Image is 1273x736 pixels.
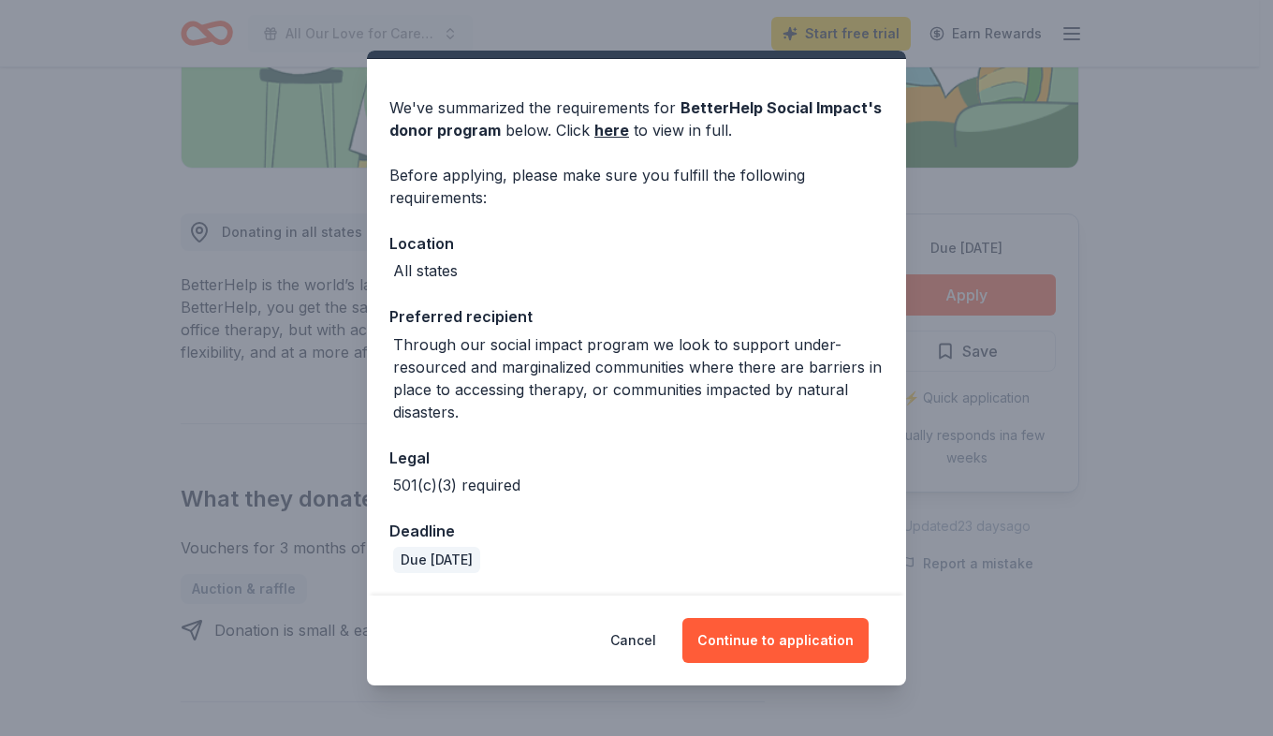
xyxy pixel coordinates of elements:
[389,446,884,470] div: Legal
[389,231,884,256] div: Location
[389,96,884,141] div: We've summarized the requirements for below. Click to view in full.
[393,547,480,573] div: Due [DATE]
[610,618,656,663] button: Cancel
[393,259,458,282] div: All states
[389,304,884,329] div: Preferred recipient
[682,618,869,663] button: Continue to application
[389,164,884,209] div: Before applying, please make sure you fulfill the following requirements:
[389,519,884,543] div: Deadline
[393,474,520,496] div: 501(c)(3) required
[594,119,629,141] a: here
[393,333,884,423] div: Through our social impact program we look to support under-resourced and marginalized communities...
